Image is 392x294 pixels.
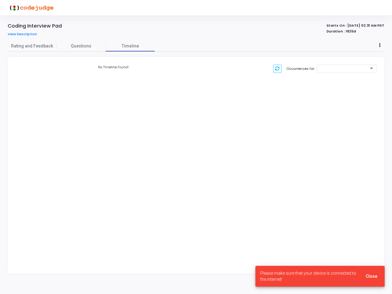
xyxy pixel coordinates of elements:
strong: Starts On : [DATE] 02:31 AM PDT [326,23,384,28]
div: No Timeline Found! [15,65,211,71]
span: Close [366,274,377,279]
div: Coding Interview Pad [8,23,62,29]
button: Close [361,271,382,282]
label: Occurrences for: [286,66,315,71]
span: Please make sure that your device is connected to the internet! [260,270,358,282]
img: logo [8,2,54,14]
span: Questions [57,43,106,49]
strong: Duration : 1825d [326,29,356,34]
span: Timeline [122,43,139,49]
a: View Description [8,32,42,36]
span: Rating and Feedback [8,43,57,49]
